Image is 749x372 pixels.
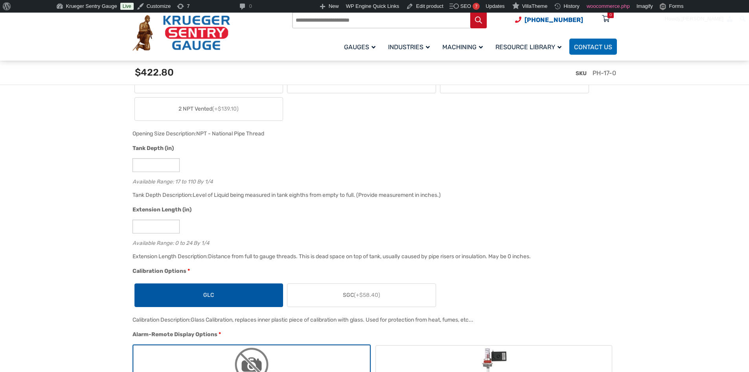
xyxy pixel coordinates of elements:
span: Calibration Options [133,268,186,274]
span: [PHONE_NUMBER] [524,16,583,24]
div: Available Range: 0 to 24 By 1/4 [133,238,613,246]
span: [PERSON_NAME] [681,16,723,22]
a: Phone Number (920) 434-8860 [515,15,583,25]
span: Calibration Description: [133,316,191,323]
div: 7 [473,3,480,10]
span: Contact Us [574,43,612,51]
span: SGC [343,291,380,299]
img: Krueger Sentry Gauge [133,15,230,51]
span: Industries [388,43,430,51]
div: NPT - National Pipe Thread [196,130,264,137]
a: Contact Us [569,39,617,55]
abbr: required [188,267,190,275]
span: (+$58.40) [354,292,380,298]
span: Gauges [344,43,375,51]
span: Extension Length (in) [133,206,191,213]
a: Gauges [339,37,383,56]
a: Howdy, [662,13,737,25]
span: Tank Depth Description: [133,192,193,198]
span: Opening Size Description: [133,130,196,137]
span: woocommerce.php [587,3,630,9]
a: Industries [383,37,438,56]
span: (+$139.10) [212,105,239,112]
a: Live [120,3,134,10]
span: SKU [576,70,587,77]
span: GLC [203,291,214,299]
div: Available Range: 17 to 110 By 1/4 [133,177,613,184]
span: PH-17-0 [593,69,616,77]
span: Machining [442,43,483,51]
div: Glass Calibration, replaces inner plastic piece of calibration with glass. Used for protection fr... [191,316,473,323]
span: Extension Length Description: [133,253,208,260]
span: Alarm-Remote Display Options [133,331,217,338]
div: Distance from full to gauge threads. This is dead space on top of tank, usually caused by pipe ri... [208,253,531,260]
div: Level of Liquid being measured in tank eighths from empty to full. (Provide measurement in inches.) [193,192,441,198]
span: Tank Depth (in) [133,145,174,152]
a: Machining [438,37,491,56]
abbr: required [219,330,221,339]
span: Resource Library [495,43,561,51]
a: Resource Library [491,37,569,56]
div: 0 [609,12,612,18]
span: 2 NPT Vented [179,105,239,113]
